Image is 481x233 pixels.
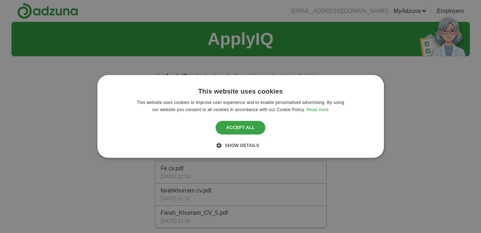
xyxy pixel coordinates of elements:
[222,142,259,149] div: Show details
[198,87,283,96] div: This website uses cookies
[216,121,266,134] div: Accept all
[307,108,329,113] a: Read more, opens a new window
[137,100,344,113] span: This website uses cookies to improve user experience and to enable personalised advertising. By u...
[97,75,384,158] div: Cookie consent dialog
[225,143,259,148] span: Show details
